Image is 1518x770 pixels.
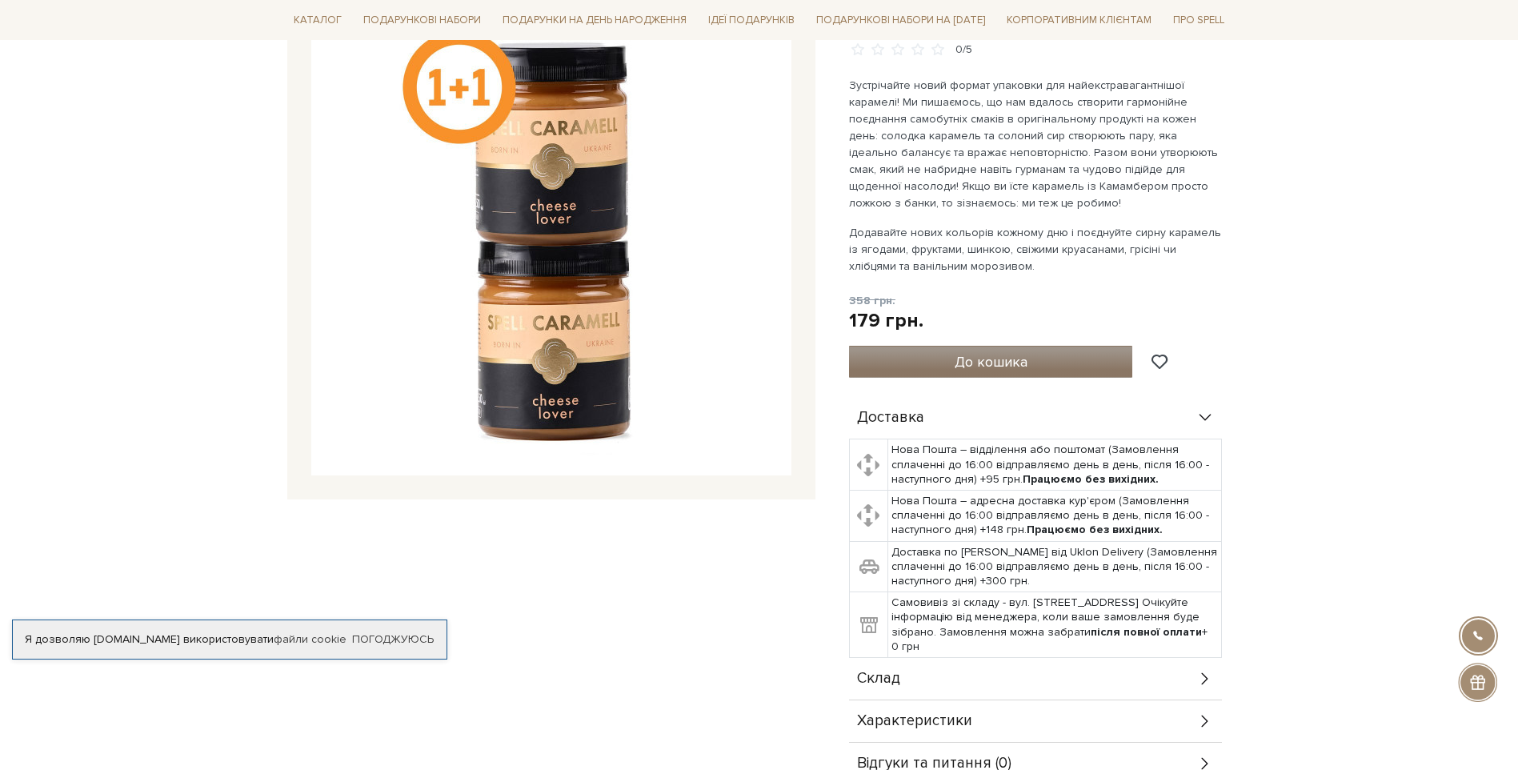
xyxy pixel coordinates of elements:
[857,411,924,425] span: Доставка
[849,294,895,307] span: 358 грн.
[888,541,1222,592] td: Доставка по [PERSON_NAME] від Uklon Delivery (Замовлення сплаченні до 16:00 відправляємо день в д...
[849,224,1224,275] p: Додавайте нових кольорів кожному дню і поєднуйте сирну карамель із ягодами, фруктами, шинкою, сві...
[810,6,991,34] a: Подарункові набори на [DATE]
[849,77,1224,211] p: Зустрічайте новий формат упаковки для найекстравагантнішої карамелі! Ми пишаємось, що нам вдалось...
[274,632,346,646] a: файли cookie
[849,346,1133,378] button: До кошика
[1027,523,1163,536] b: Працюємо без вихідних.
[357,8,487,33] a: Подарункові набори
[496,8,693,33] a: Подарунки на День народження
[857,672,900,686] span: Склад
[702,8,801,33] a: Ідеї подарунків
[888,491,1222,542] td: Нова Пошта – адресна доставка кур'єром (Замовлення сплаченні до 16:00 відправляємо день в день, п...
[1000,6,1158,34] a: Корпоративним клієнтам
[287,8,348,33] a: Каталог
[849,308,923,333] div: 179 грн.
[888,439,1222,491] td: Нова Пошта – відділення або поштомат (Замовлення сплаченні до 16:00 відправляємо день в день, піс...
[1023,472,1159,486] b: Працюємо без вихідних.
[955,42,972,58] div: 0/5
[13,632,447,647] div: Я дозволяю [DOMAIN_NAME] використовувати
[1091,625,1202,639] b: після повної оплати
[857,714,972,728] span: Характеристики
[888,592,1222,658] td: Самовивіз зі складу - вул. [STREET_ADDRESS] Очікуйте інформацію від менеджера, коли ваше замовлен...
[1167,8,1231,33] a: Про Spell
[352,632,434,647] a: Погоджуюсь
[955,353,1027,371] span: До кошика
